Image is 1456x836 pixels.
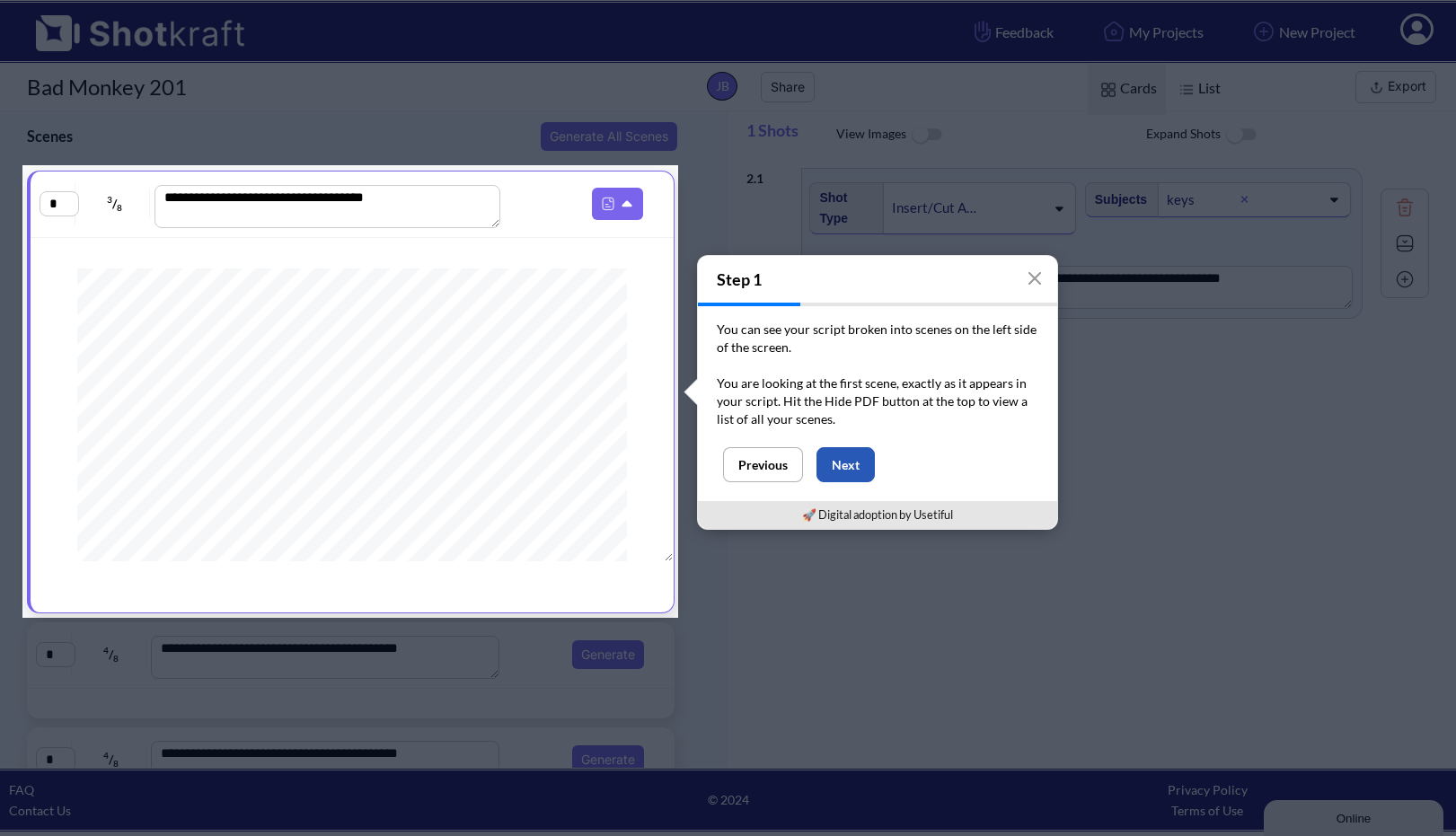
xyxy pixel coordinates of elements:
img: Pdf Icon [596,192,620,216]
span: / [80,189,150,218]
a: 🚀 Digital adoption by Usetiful [802,507,953,522]
button: Next [816,447,875,482]
span: 8 [117,202,122,213]
p: You are looking at the first scene, exactly as it appears in your script. Hit the Hide PDF button... [717,374,1038,428]
h4: Step 1 [698,256,1057,303]
p: You can see your script broken into scenes on the left side of the screen. [717,321,1038,374]
button: Previous [723,447,803,482]
span: 3 [107,194,112,205]
div: Online [13,15,166,29]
